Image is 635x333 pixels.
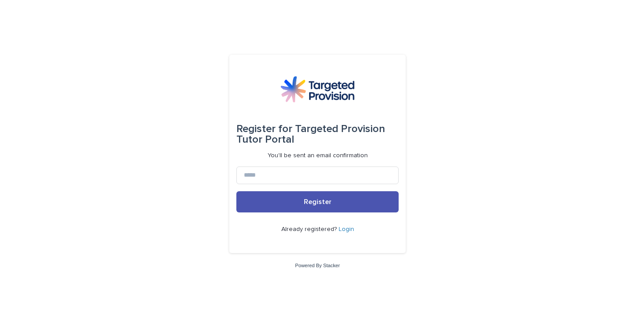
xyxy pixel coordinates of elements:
[281,226,339,232] span: Already registered?
[295,263,340,268] a: Powered By Stacker
[280,76,355,102] img: M5nRWzHhSzIhMunXDL62
[236,124,292,134] span: Register for
[339,226,354,232] a: Login
[304,198,332,205] span: Register
[236,191,399,212] button: Register
[268,152,368,159] p: You'll be sent an email confirmation
[236,117,399,152] div: Targeted Provision Tutor Portal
